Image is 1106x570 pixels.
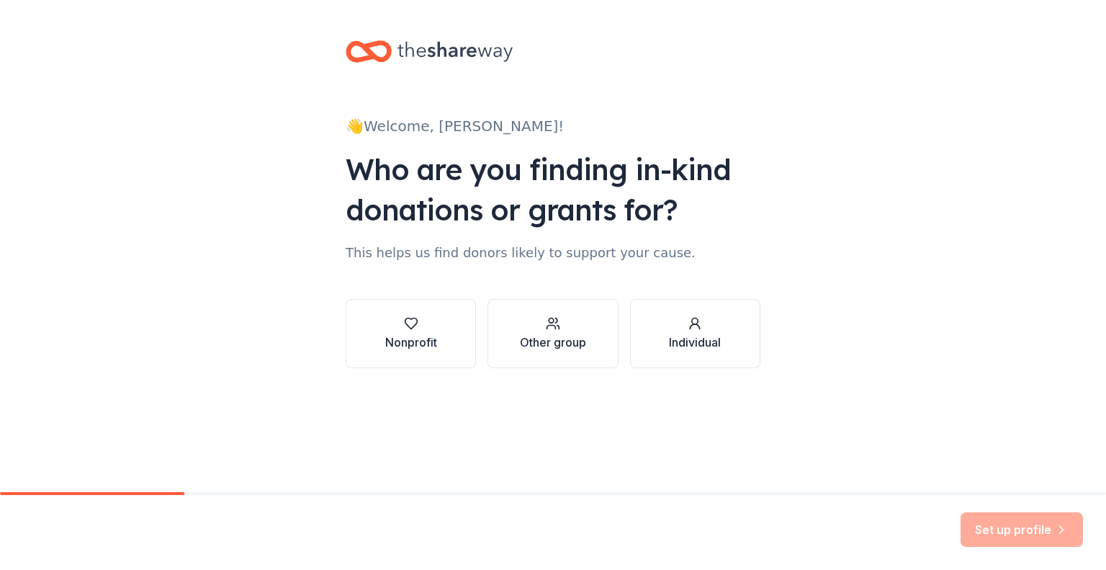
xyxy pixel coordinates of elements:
[346,149,760,230] div: Who are you finding in-kind donations or grants for?
[385,334,437,351] div: Nonprofit
[346,115,760,138] div: 👋 Welcome, [PERSON_NAME]!
[520,334,586,351] div: Other group
[487,299,618,368] button: Other group
[630,299,760,368] button: Individual
[346,241,760,264] div: This helps us find donors likely to support your cause.
[346,299,476,368] button: Nonprofit
[669,334,721,351] div: Individual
